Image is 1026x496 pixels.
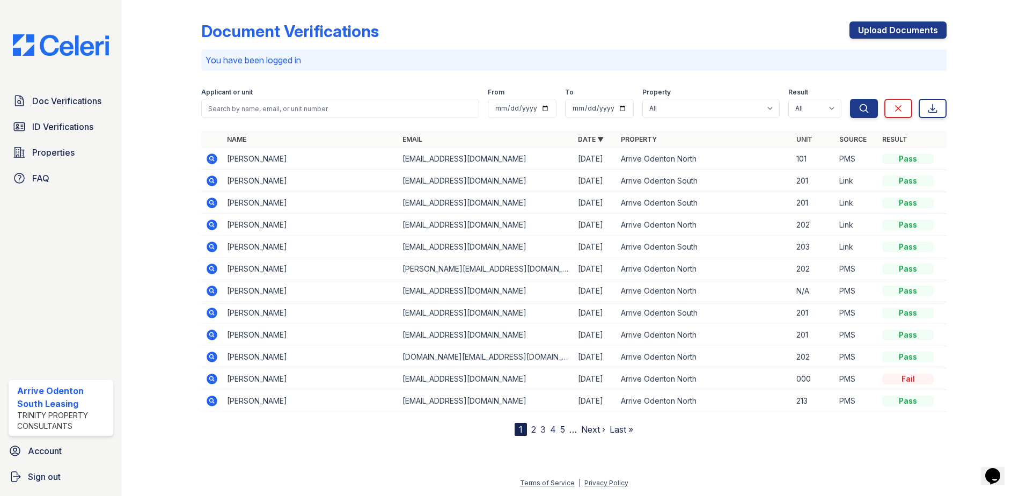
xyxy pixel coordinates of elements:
td: [DATE] [574,368,617,390]
td: PMS [835,302,878,324]
td: Arrive Odenton North [617,258,792,280]
a: Last » [610,424,633,435]
div: Trinity Property Consultants [17,410,109,432]
label: Property [642,88,671,97]
td: [DATE] [574,324,617,346]
td: 203 [792,236,835,258]
td: [EMAIL_ADDRESS][DOMAIN_NAME] [398,214,574,236]
td: Arrive Odenton North [617,214,792,236]
a: Result [882,135,907,143]
div: Pass [882,198,934,208]
span: ID Verifications [32,120,93,133]
td: Link [835,192,878,214]
td: [DATE] [574,214,617,236]
td: [PERSON_NAME] [223,346,398,368]
label: From [488,88,504,97]
span: Properties [32,146,75,159]
img: CE_Logo_Blue-a8612792a0a2168367f1c8372b55b34899dd931a85d93a1a3d3e32e68fde9ad4.png [4,34,118,56]
a: Unit [796,135,812,143]
a: Name [227,135,246,143]
td: [DATE] [574,280,617,302]
div: 1 [515,423,527,436]
td: Link [835,170,878,192]
td: Link [835,214,878,236]
span: Account [28,444,62,457]
span: Sign out [28,470,61,483]
a: Date ▼ [578,135,604,143]
td: 201 [792,192,835,214]
a: Next › [581,424,605,435]
td: [EMAIL_ADDRESS][DOMAIN_NAME] [398,236,574,258]
td: 201 [792,302,835,324]
p: You have been logged in [206,54,942,67]
div: Pass [882,330,934,340]
td: [PERSON_NAME] [223,280,398,302]
button: Sign out [4,466,118,487]
span: Doc Verifications [32,94,101,107]
td: [DATE] [574,258,617,280]
td: [PERSON_NAME] [223,192,398,214]
div: Pass [882,220,934,230]
td: 213 [792,390,835,412]
td: [PERSON_NAME] [223,390,398,412]
td: [DATE] [574,192,617,214]
td: [EMAIL_ADDRESS][DOMAIN_NAME] [398,148,574,170]
div: Pass [882,176,934,186]
td: Arrive Odenton North [617,390,792,412]
td: Arrive Odenton North [617,280,792,302]
td: [PERSON_NAME] [223,170,398,192]
td: [DATE] [574,170,617,192]
td: Arrive Odenton South [617,302,792,324]
td: N/A [792,280,835,302]
td: [DATE] [574,236,617,258]
td: PMS [835,148,878,170]
td: [PERSON_NAME] [223,302,398,324]
a: Source [839,135,867,143]
td: PMS [835,280,878,302]
span: FAQ [32,172,49,185]
td: [DATE] [574,302,617,324]
td: [EMAIL_ADDRESS][DOMAIN_NAME] [398,192,574,214]
td: 000 [792,368,835,390]
div: Pass [882,154,934,164]
a: 2 [531,424,536,435]
label: To [565,88,574,97]
label: Applicant or unit [201,88,253,97]
div: Pass [882,264,934,274]
td: Arrive Odenton South [617,192,792,214]
td: 202 [792,346,835,368]
div: Pass [882,352,934,362]
a: Property [621,135,657,143]
div: Fail [882,374,934,384]
td: PMS [835,390,878,412]
a: Properties [9,142,113,163]
td: 101 [792,148,835,170]
td: [DATE] [574,148,617,170]
td: Arrive Odenton North [617,346,792,368]
a: 5 [560,424,565,435]
div: Pass [882,242,934,252]
td: Arrive Odenton North [617,368,792,390]
td: Arrive Odenton South [617,236,792,258]
td: Arrive Odenton North [617,148,792,170]
td: [PERSON_NAME][EMAIL_ADDRESS][DOMAIN_NAME] [398,258,574,280]
span: … [569,423,577,436]
td: [EMAIL_ADDRESS][DOMAIN_NAME] [398,302,574,324]
a: FAQ [9,167,113,189]
td: PMS [835,258,878,280]
td: 202 [792,214,835,236]
a: ID Verifications [9,116,113,137]
div: Pass [882,286,934,296]
div: Arrive Odenton South Leasing [17,384,109,410]
td: [PERSON_NAME] [223,368,398,390]
td: [DATE] [574,390,617,412]
a: Email [402,135,422,143]
a: Privacy Policy [584,479,628,487]
iframe: chat widget [981,453,1015,485]
td: PMS [835,346,878,368]
div: Document Verifications [201,21,379,41]
a: 4 [550,424,556,435]
a: 3 [540,424,546,435]
td: PMS [835,324,878,346]
td: [EMAIL_ADDRESS][DOMAIN_NAME] [398,170,574,192]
